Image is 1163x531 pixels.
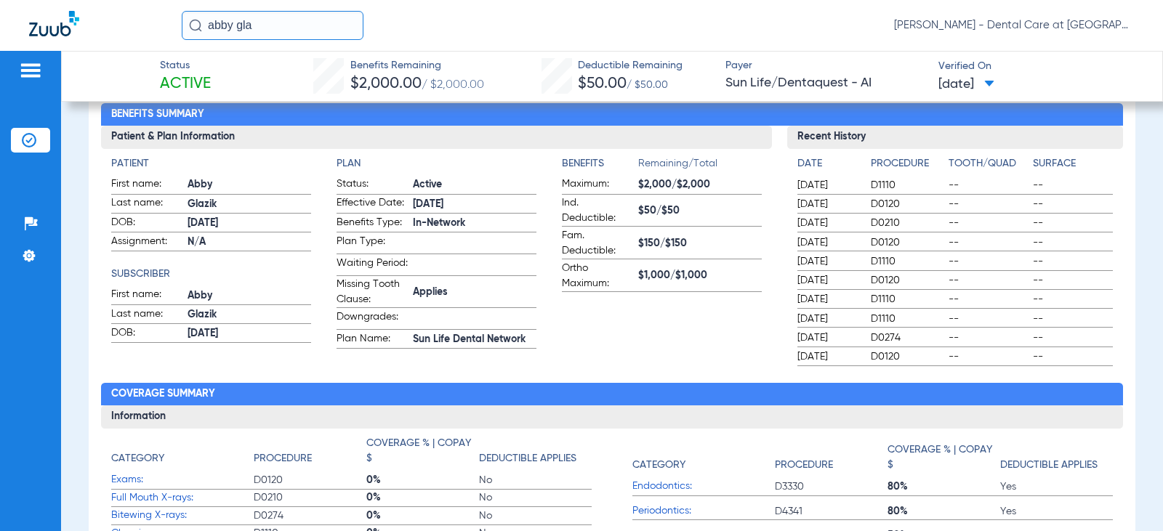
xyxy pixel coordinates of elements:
h4: Date [797,156,858,171]
span: D0120 [871,197,943,211]
span: First name: [111,177,182,194]
h4: Procedure [254,451,312,466]
h4: Surface [1033,156,1112,171]
app-breakdown-title: Procedure [775,436,888,478]
span: 0% [366,490,479,505]
app-breakdown-title: Coverage % | Copay $ [366,436,479,471]
h4: Patient [111,156,311,171]
span: [DATE] [797,349,858,364]
h4: Coverage % | Copay $ [366,436,472,466]
h4: Tooth/Quad [949,156,1028,171]
span: No [479,473,592,487]
span: First name: [111,287,182,304]
img: Zuub Logo [29,11,79,36]
span: D1110 [871,292,943,307]
span: DOB: [111,215,182,232]
span: [DATE] [797,292,858,307]
span: Remaining/Total [638,156,762,177]
span: [DATE] [188,216,311,231]
h3: Patient & Plan Information [101,126,772,149]
span: Exams: [111,472,254,487]
span: $2,000/$2,000 [638,177,762,192]
span: D0120 [871,273,943,288]
h2: Coverage Summary [101,383,1122,406]
span: D0210 [871,216,943,230]
app-breakdown-title: Category [632,436,775,478]
span: -- [1033,292,1112,307]
span: Last name: [111,195,182,213]
span: Active [413,177,536,192]
span: -- [1033,235,1112,250]
span: Endodontics: [632,479,775,494]
span: Last name: [111,307,182,324]
span: $150/$150 [638,236,762,251]
span: Effective Date: [337,195,408,213]
span: Ortho Maximum: [562,261,633,291]
span: D0210 [254,490,366,505]
span: [DATE] [938,76,994,94]
app-breakdown-title: Coverage % | Copay $ [888,436,1000,478]
span: 0% [366,473,479,487]
span: Status [160,58,211,73]
h2: Benefits Summary [101,103,1122,126]
span: Abby [188,288,311,304]
span: D1110 [871,178,943,192]
span: -- [949,312,1028,326]
span: Bitewing X-rays: [111,508,254,523]
span: -- [1033,216,1112,230]
span: D0274 [254,508,366,523]
span: Yes [1000,479,1113,494]
span: Active [160,74,211,94]
h4: Subscriber [111,267,311,282]
span: Deductible Remaining [578,58,683,73]
span: Waiting Period: [337,256,408,275]
span: -- [949,197,1028,211]
app-breakdown-title: Benefits [562,156,638,177]
span: [DATE] [797,216,858,230]
span: Fam. Deductible: [562,228,633,259]
h4: Benefits [562,156,638,171]
span: [DATE] [797,254,858,269]
span: -- [1033,331,1112,345]
span: In-Network [413,216,536,231]
h3: Information [101,405,1122,429]
span: D1110 [871,312,943,326]
span: Verified On [938,59,1139,74]
span: D0120 [254,473,366,487]
span: D0274 [871,331,943,345]
span: [DATE] [188,326,311,341]
span: [DATE] [797,331,858,345]
span: Abby [188,177,311,192]
span: DOB: [111,325,182,343]
span: 80% [888,504,1000,519]
span: $2,000.00 [350,76,422,92]
span: -- [1033,197,1112,211]
app-breakdown-title: Surface [1033,156,1112,177]
h4: Coverage % | Copay $ [888,442,993,473]
h4: Plan [337,156,536,171]
span: -- [1033,312,1112,326]
app-breakdown-title: Procedure [254,436,366,471]
span: N/A [188,235,311,250]
input: Search for patients [182,11,363,40]
span: 0% [366,508,479,523]
span: D0120 [871,235,943,250]
span: [DATE] [797,235,858,250]
span: -- [949,178,1028,192]
span: $50.00 [578,76,627,92]
span: [DATE] [797,178,858,192]
app-breakdown-title: Deductible Applies [479,436,592,471]
span: D4341 [775,504,888,519]
app-breakdown-title: Date [797,156,858,177]
span: -- [949,349,1028,364]
span: [DATE] [413,197,536,212]
span: D0120 [871,349,943,364]
span: -- [949,292,1028,307]
span: / $2,000.00 [422,79,484,91]
span: Yes [1000,504,1113,519]
span: Plan Name: [337,331,408,349]
span: 80% [888,479,1000,494]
